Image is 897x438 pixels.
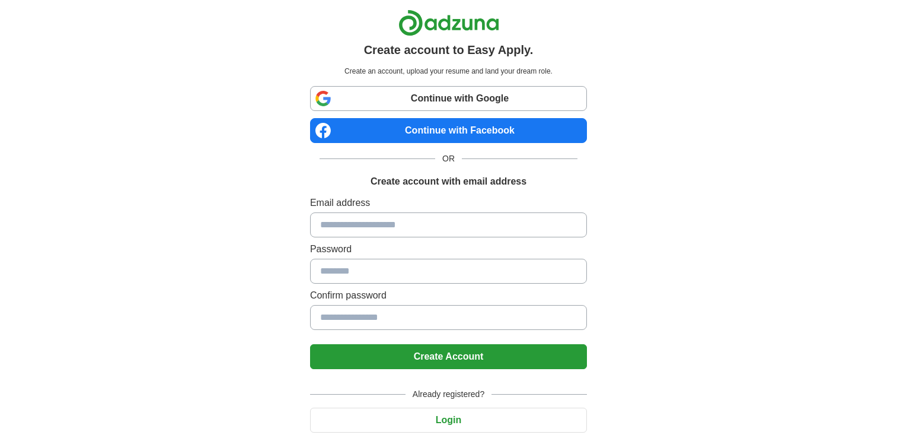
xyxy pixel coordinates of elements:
[398,9,499,36] img: Adzuna logo
[435,153,462,165] span: OR
[371,174,526,189] h1: Create account with email address
[312,66,585,77] p: Create an account, upload your resume and land your dream role.
[310,415,587,425] a: Login
[406,388,491,401] span: Already registered?
[310,118,587,143] a: Continue with Facebook
[310,408,587,433] button: Login
[310,288,587,303] label: Confirm password
[310,344,587,369] button: Create Account
[310,196,587,210] label: Email address
[310,242,587,256] label: Password
[310,86,587,111] a: Continue with Google
[364,41,534,59] h1: Create account to Easy Apply.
